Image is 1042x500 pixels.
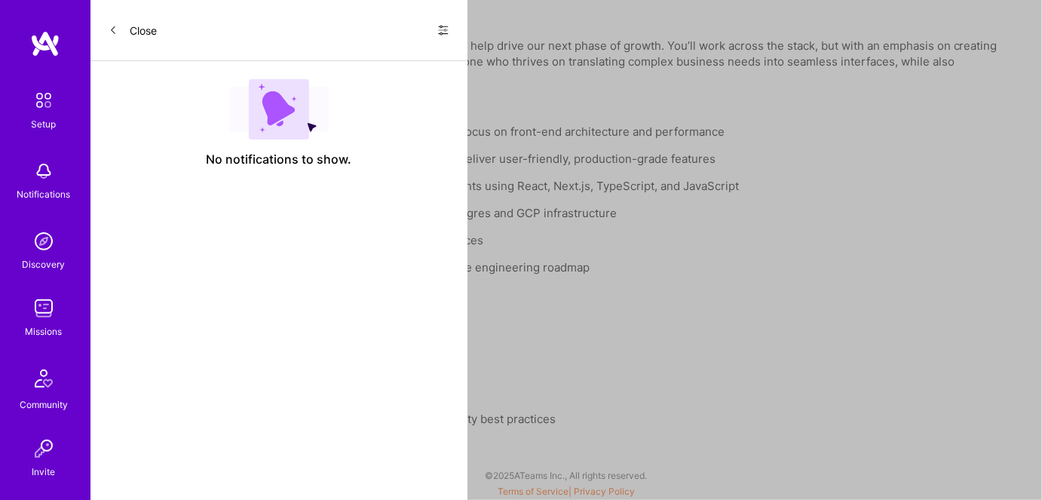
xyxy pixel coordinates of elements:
div: Missions [26,324,63,339]
img: Invite [29,434,59,464]
div: Invite [32,464,56,480]
img: teamwork [29,293,59,324]
button: Close [109,18,157,42]
img: setup [28,84,60,116]
img: empty [229,79,329,140]
img: bell [29,156,59,186]
img: discovery [29,226,59,256]
div: Setup [32,116,57,132]
img: Community [26,360,62,397]
img: logo [30,30,60,57]
div: Notifications [17,186,71,202]
div: Community [20,397,68,413]
span: No notifications to show. [207,152,352,167]
div: Discovery [23,256,66,272]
